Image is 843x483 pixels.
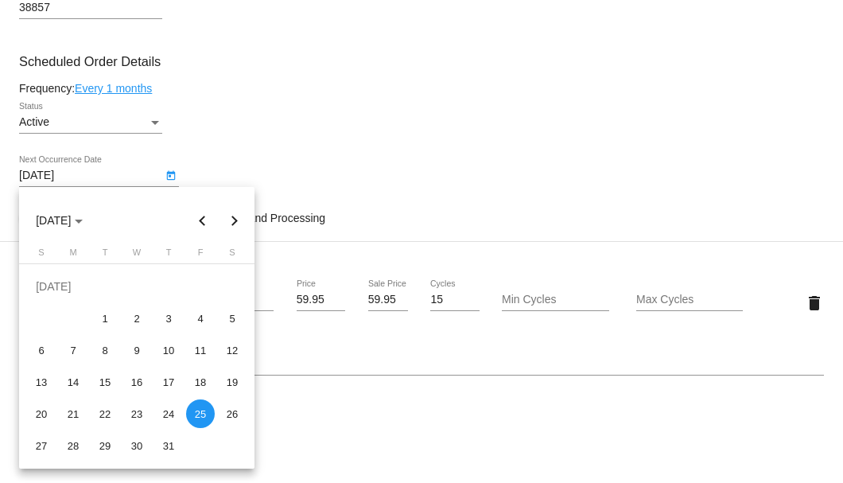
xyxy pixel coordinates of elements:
td: July 20, 2025 [25,398,57,430]
div: 24 [154,399,183,428]
div: 5 [218,304,247,333]
div: 10 [154,336,183,364]
th: Wednesday [121,247,153,263]
td: July 17, 2025 [153,366,185,398]
div: 16 [122,368,151,396]
button: Choose month and year [23,204,95,236]
th: Tuesday [89,247,121,263]
td: July 29, 2025 [89,430,121,462]
div: 14 [59,368,87,396]
td: July 31, 2025 [153,430,185,462]
td: July 5, 2025 [216,302,248,334]
div: 23 [122,399,151,428]
div: 15 [91,368,119,396]
td: July 11, 2025 [185,334,216,366]
div: 19 [218,368,247,396]
td: [DATE] [25,271,248,302]
td: July 8, 2025 [89,334,121,366]
div: 18 [186,368,215,396]
div: 25 [186,399,215,428]
td: July 28, 2025 [57,430,89,462]
td: July 21, 2025 [57,398,89,430]
div: 11 [186,336,215,364]
td: July 1, 2025 [89,302,121,334]
td: July 23, 2025 [121,398,153,430]
td: July 9, 2025 [121,334,153,366]
div: 6 [27,336,56,364]
td: July 13, 2025 [25,366,57,398]
div: 12 [218,336,247,364]
button: Previous month [187,204,219,236]
td: July 3, 2025 [153,302,185,334]
div: 22 [91,399,119,428]
td: July 12, 2025 [216,334,248,366]
td: July 26, 2025 [216,398,248,430]
td: July 19, 2025 [216,366,248,398]
th: Saturday [216,247,248,263]
div: 2 [122,304,151,333]
td: July 18, 2025 [185,366,216,398]
span: [DATE] [36,214,83,227]
td: July 7, 2025 [57,334,89,366]
td: July 15, 2025 [89,366,121,398]
div: 30 [122,431,151,460]
td: July 30, 2025 [121,430,153,462]
div: 17 [154,368,183,396]
td: July 4, 2025 [185,302,216,334]
div: 26 [218,399,247,428]
div: 8 [91,336,119,364]
td: July 22, 2025 [89,398,121,430]
td: July 6, 2025 [25,334,57,366]
div: 9 [122,336,151,364]
button: Next month [219,204,251,236]
div: 20 [27,399,56,428]
div: 31 [154,431,183,460]
div: 27 [27,431,56,460]
th: Sunday [25,247,57,263]
td: July 24, 2025 [153,398,185,430]
div: 29 [91,431,119,460]
th: Monday [57,247,89,263]
div: 28 [59,431,87,460]
div: 13 [27,368,56,396]
td: July 10, 2025 [153,334,185,366]
div: 1 [91,304,119,333]
td: July 2, 2025 [121,302,153,334]
th: Thursday [153,247,185,263]
div: 4 [186,304,215,333]
div: 7 [59,336,87,364]
td: July 14, 2025 [57,366,89,398]
th: Friday [185,247,216,263]
div: 3 [154,304,183,333]
div: 21 [59,399,87,428]
td: July 16, 2025 [121,366,153,398]
td: July 25, 2025 [185,398,216,430]
td: July 27, 2025 [25,430,57,462]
